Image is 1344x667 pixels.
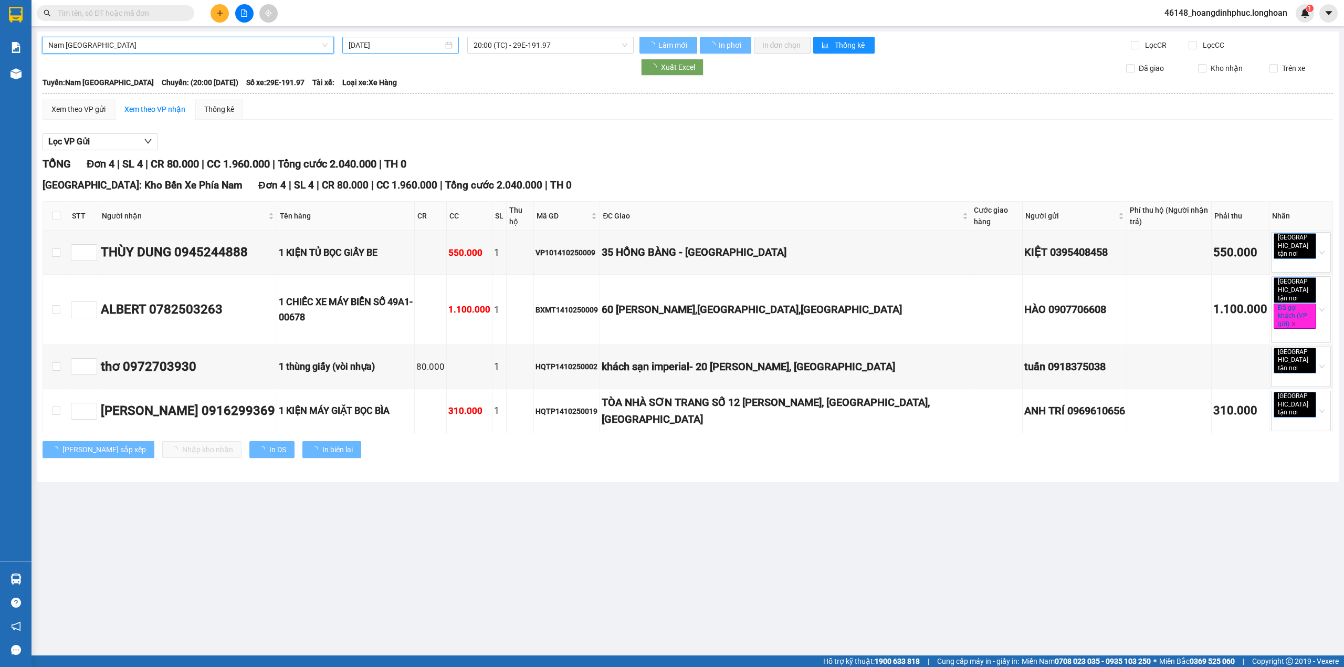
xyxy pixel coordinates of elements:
[1274,392,1316,418] span: [GEOGRAPHIC_DATA] tận nơi
[835,39,866,51] span: Thống kê
[639,37,697,54] button: Làm mới
[649,64,661,71] span: loading
[1324,8,1333,18] span: caret-down
[813,37,875,54] button: bar-chartThống kê
[51,103,106,115] div: Xem theo VP gửi
[1213,402,1267,420] div: 310.000
[151,158,199,170] span: CR 80.000
[294,179,314,191] span: SL 4
[204,103,234,115] div: Thống kê
[384,158,406,170] span: TH 0
[448,303,490,317] div: 1.100.000
[602,359,969,375] div: khách sạn imperial- 20 [PERSON_NAME], [GEOGRAPHIC_DATA]
[101,357,275,377] div: thơ 0972703930
[162,441,241,458] button: Nhập kho nhận
[265,9,272,17] span: aim
[69,202,99,231] th: STT
[971,202,1023,231] th: Cước giao hàng
[440,179,443,191] span: |
[48,135,90,148] span: Lọc VP Gửi
[1299,366,1305,371] span: close
[1299,296,1305,301] span: close
[603,210,960,222] span: ĐC Giao
[415,202,447,231] th: CR
[202,158,204,170] span: |
[101,401,275,421] div: [PERSON_NAME] 0916299369
[1299,410,1305,415] span: close
[1300,8,1310,18] img: icon-new-feature
[258,179,286,191] span: Đơn 4
[1199,39,1226,51] span: Lọc CC
[494,303,505,317] div: 1
[249,441,295,458] button: In DS
[1274,304,1316,329] span: Đã gọi khách (VP gửi)
[1299,252,1305,257] span: close
[259,4,278,23] button: aim
[1286,658,1293,665] span: copyright
[1319,4,1338,23] button: caret-down
[534,231,600,275] td: VP101410250009
[1025,210,1116,222] span: Người gửi
[25,62,175,102] span: [PHONE_NUMBER] - [DOMAIN_NAME]
[1306,5,1314,12] sup: 1
[822,41,831,50] span: bar-chart
[534,389,600,433] td: HQTP1410250019
[43,78,154,87] b: Tuyến: Nam [GEOGRAPHIC_DATA]
[1272,210,1330,222] div: Nhãn
[1022,655,1151,667] span: Miền Nam
[507,202,534,231] th: Thu hộ
[124,103,185,115] div: Xem theo VP nhận
[1055,657,1151,665] strong: 0708 023 035 - 0935 103 250
[279,295,413,325] div: 1 CHIẾC XE MÁY BIỂN SỐ 49A1-00678
[658,39,689,51] span: Làm mới
[1308,5,1311,12] span: 1
[87,158,114,170] span: Đơn 4
[43,179,243,191] span: [GEOGRAPHIC_DATA]: Kho Bến Xe Phía Nam
[474,37,628,53] span: 20:00 (TC) - 29E-191.97
[371,179,374,191] span: |
[246,77,304,88] span: Số xe: 29E-191.97
[1291,321,1296,327] span: close
[448,246,490,260] div: 550.000
[1127,202,1211,231] th: Phí thu hộ (Người nhận trả)
[11,645,21,655] span: message
[823,655,920,667] span: Hỗ trợ kỹ thuật:
[1274,348,1316,373] span: [GEOGRAPHIC_DATA] tận nơi
[1213,300,1267,319] div: 1.100.000
[43,441,154,458] button: [PERSON_NAME] sắp xếp
[535,247,598,258] div: VP101410250009
[535,361,598,372] div: HQTP1410250002
[211,4,229,23] button: plus
[447,202,492,231] th: CC
[1243,655,1244,667] span: |
[312,77,334,88] span: Tài xế:
[494,359,505,374] div: 1
[10,42,22,53] img: solution-icon
[1278,62,1309,74] span: Trên xe
[162,77,238,88] span: Chuyến: (20:00 [DATE])
[875,657,920,665] strong: 1900 633 818
[550,179,572,191] span: TH 0
[1206,62,1247,74] span: Kho nhận
[21,43,177,59] strong: (Công Ty TNHH Chuyển Phát Nhanh Bảo An - MST: 0109597835)
[10,574,22,585] img: warehouse-icon
[62,444,146,455] span: [PERSON_NAME] sắp xếp
[1212,202,1269,231] th: Phải thu
[494,245,505,260] div: 1
[602,394,969,428] div: TÒA NHÀ SƠN TRANG SỐ 12 [PERSON_NAME], [GEOGRAPHIC_DATA], [GEOGRAPHIC_DATA]
[937,655,1019,667] span: Cung cấp máy in - giấy in:
[535,304,598,316] div: BXMT1410250009
[1024,301,1125,318] div: HÀO 0907706608
[23,15,175,39] strong: BIÊN NHẬN VẬN CHUYỂN BẢO AN EXPRESS
[602,244,969,260] div: 35 HỒNG BÀNG - [GEOGRAPHIC_DATA]
[534,275,600,345] td: BXMT1410250009
[1024,403,1125,419] div: ANH TRÍ 0969610656
[928,655,929,667] span: |
[277,202,415,231] th: Tên hàng
[144,137,152,145] span: down
[145,158,148,170] span: |
[317,179,319,191] span: |
[342,77,397,88] span: Loại xe: Xe Hàng
[700,37,751,54] button: In phơi
[322,444,353,455] span: In biên lai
